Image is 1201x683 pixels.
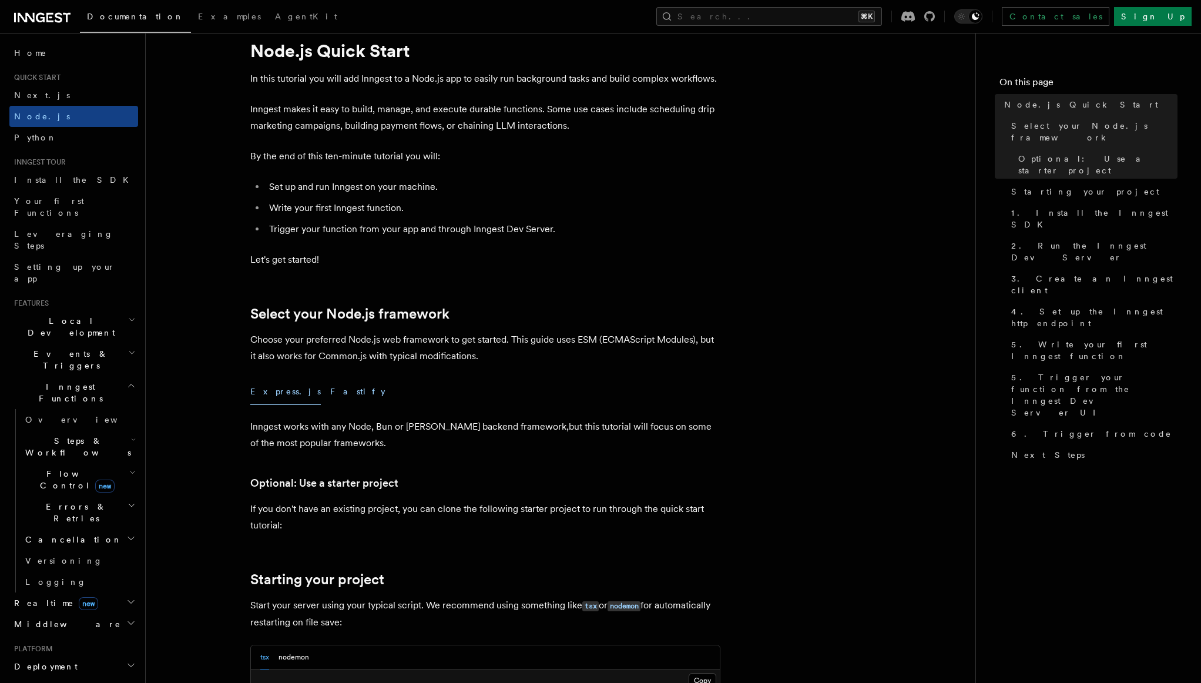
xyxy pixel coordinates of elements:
[1011,449,1085,461] span: Next Steps
[1011,306,1177,329] span: 4. Set up the Inngest http endpoint
[260,645,269,669] button: tsx
[250,571,384,588] a: Starting your project
[1002,7,1109,26] a: Contact sales
[250,597,720,631] p: Start your server using your typical script. We recommend using something like or for automatical...
[9,614,138,635] button: Middleware
[858,11,875,22] kbd: ⌘K
[14,175,136,185] span: Install the SDK
[14,229,113,250] span: Leveraging Steps
[250,332,720,364] p: Choose your preferred Node.js web framework to get started. This guide uses ESM (ECMAScript Modul...
[1007,334,1177,367] a: 5. Write your first Inngest function
[954,9,982,24] button: Toggle dark mode
[9,158,66,167] span: Inngest tour
[1007,444,1177,466] a: Next Steps
[21,463,138,496] button: Flow Controlnew
[330,379,385,405] button: Fastify
[1007,423,1177,444] a: 6. Trigger from code
[9,315,128,339] span: Local Development
[9,223,138,256] a: Leveraging Steps
[266,221,720,237] li: Trigger your function from your app and through Inngest Dev Server.
[1007,115,1177,148] a: Select your Node.js framework
[14,47,47,59] span: Home
[1007,235,1177,268] a: 2. Run the Inngest Dev Server
[1114,7,1192,26] a: Sign Up
[608,600,640,611] a: nodemon
[9,73,61,82] span: Quick start
[21,409,138,430] a: Overview
[9,644,53,654] span: Platform
[21,550,138,571] a: Versioning
[21,468,129,491] span: Flow Control
[1011,428,1172,440] span: 6. Trigger from code
[279,645,309,669] button: nodemon
[268,4,344,32] a: AgentKit
[1011,240,1177,263] span: 2. Run the Inngest Dev Server
[191,4,268,32] a: Examples
[1018,153,1177,176] span: Optional: Use a starter project
[9,127,138,148] a: Python
[266,200,720,216] li: Write your first Inngest function.
[9,409,138,592] div: Inngest Functions
[250,252,720,268] p: Let's get started!
[14,91,70,100] span: Next.js
[25,577,86,587] span: Logging
[9,310,138,343] button: Local Development
[198,12,261,21] span: Examples
[1007,268,1177,301] a: 3. Create an Inngest client
[9,376,138,409] button: Inngest Functions
[999,94,1177,115] a: Node.js Quick Start
[95,480,115,493] span: new
[9,348,128,371] span: Events & Triggers
[9,299,49,308] span: Features
[1007,367,1177,423] a: 5. Trigger your function from the Inngest Dev Server UI
[9,656,138,677] button: Deployment
[1007,301,1177,334] a: 4. Set up the Inngest http endpoint
[250,475,398,491] a: Optional: Use a starter project
[80,4,191,33] a: Documentation
[1011,339,1177,362] span: 5. Write your first Inngest function
[87,12,184,21] span: Documentation
[14,133,57,142] span: Python
[25,556,103,565] span: Versioning
[250,148,720,165] p: By the end of this ten-minute tutorial you will:
[14,112,70,121] span: Node.js
[9,106,138,127] a: Node.js
[21,496,138,529] button: Errors & Retries
[1011,371,1177,418] span: 5. Trigger your function from the Inngest Dev Server UI
[250,71,720,87] p: In this tutorial you will add Inngest to a Node.js app to easily run background tasks and build c...
[1011,273,1177,296] span: 3. Create an Inngest client
[9,592,138,614] button: Realtimenew
[9,597,98,609] span: Realtime
[582,601,599,611] code: tsx
[1014,148,1177,181] a: Optional: Use a starter project
[250,40,720,61] h1: Node.js Quick Start
[9,256,138,289] a: Setting up your app
[1007,202,1177,235] a: 1. Install the Inngest SDK
[9,343,138,376] button: Events & Triggers
[656,7,882,26] button: Search...⌘K
[14,262,115,283] span: Setting up your app
[1011,186,1159,197] span: Starting your project
[9,661,78,672] span: Deployment
[79,597,98,610] span: new
[21,571,138,592] a: Logging
[1011,207,1177,230] span: 1. Install the Inngest SDK
[250,306,449,322] a: Select your Node.js framework
[21,534,122,545] span: Cancellation
[14,196,84,217] span: Your first Functions
[250,379,321,405] button: Express.js
[9,85,138,106] a: Next.js
[250,501,720,534] p: If you don't have an existing project, you can clone the following starter project to run through...
[9,42,138,63] a: Home
[275,12,337,21] span: AgentKit
[608,601,640,611] code: nodemon
[21,430,138,463] button: Steps & Workflows
[999,75,1177,94] h4: On this page
[9,381,127,404] span: Inngest Functions
[9,190,138,223] a: Your first Functions
[266,179,720,195] li: Set up and run Inngest on your machine.
[582,600,599,611] a: tsx
[9,169,138,190] a: Install the SDK
[250,418,720,451] p: Inngest works with any Node, Bun or [PERSON_NAME] backend framework,but this tutorial will focus ...
[25,415,146,424] span: Overview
